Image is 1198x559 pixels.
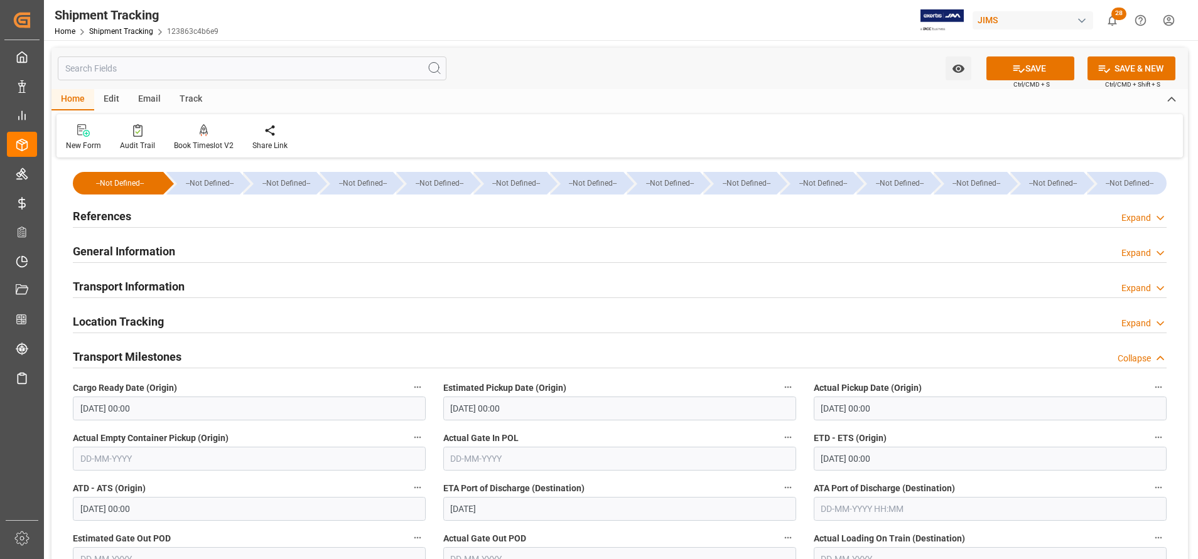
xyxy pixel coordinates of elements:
input: DD-MM-YYYY HH:MM [814,397,1167,420]
span: Ctrl/CMD + Shift + S [1105,80,1160,89]
div: --Not Defined-- [486,172,547,194]
div: Book Timeslot V2 [174,140,234,151]
button: ATA Port of Discharge (Destination) [1150,479,1167,496]
div: Shipment Tracking [55,6,219,24]
div: Audit Trail [120,140,155,151]
button: Actual Gate Out POD [780,530,796,546]
a: Home [55,27,75,36]
button: Actual Empty Container Pickup (Origin) [409,429,426,445]
div: --Not Defined-- [409,172,470,194]
div: JIMS [973,11,1093,29]
span: ATD - ATS (Origin) [73,482,146,495]
button: open menu [946,56,971,80]
span: Estimated Pickup Date (Origin) [443,381,566,395]
div: --Not Defined-- [243,172,316,194]
div: --Not Defined-- [627,172,700,194]
div: --Not Defined-- [85,172,154,194]
div: --Not Defined-- [256,172,316,194]
div: --Not Defined-- [73,172,163,194]
button: ATD - ATS (Origin) [409,479,426,496]
div: --Not Defined-- [716,172,777,194]
div: Track [170,89,212,110]
div: --Not Defined-- [1099,172,1160,194]
input: DD-MM-YYYY [443,447,796,471]
div: --Not Defined-- [320,172,393,194]
div: Share Link [252,140,288,151]
span: 28 [1111,8,1126,20]
h2: Transport Information [73,278,185,295]
a: Shipment Tracking [89,27,153,36]
button: Estimated Gate Out POD [409,530,426,546]
div: Home [51,89,94,110]
button: Actual Loading On Train (Destination) [1150,530,1167,546]
span: ETA Port of Discharge (Destination) [443,482,585,495]
div: Expand [1121,211,1151,225]
span: ETD - ETS (Origin) [814,432,887,445]
button: ETD - ETS (Origin) [1150,429,1167,445]
h2: References [73,208,131,225]
div: --Not Defined-- [703,172,777,194]
button: JIMS [973,8,1098,32]
span: Actual Empty Container Pickup (Origin) [73,432,229,445]
input: Search Fields [58,56,446,80]
div: --Not Defined-- [1023,172,1084,194]
div: --Not Defined-- [869,172,930,194]
span: Actual Gate Out POD [443,532,526,545]
button: show 28 new notifications [1098,6,1126,35]
button: Help Center [1126,6,1155,35]
button: ETA Port of Discharge (Destination) [780,479,796,496]
div: Email [129,89,170,110]
div: --Not Defined-- [179,172,240,194]
span: Actual Pickup Date (Origin) [814,381,922,395]
h2: General Information [73,243,175,260]
h2: Transport Milestones [73,348,181,365]
div: --Not Defined-- [332,172,393,194]
span: Ctrl/CMD + S [1013,80,1050,89]
span: Actual Gate In POL [443,432,519,445]
img: Exertis%20JAM%20-%20Email%20Logo.jpg_1722504956.jpg [920,9,964,31]
div: --Not Defined-- [856,172,930,194]
div: --Not Defined-- [166,172,240,194]
div: --Not Defined-- [780,172,853,194]
div: Expand [1121,317,1151,330]
div: --Not Defined-- [396,172,470,194]
input: DD-MM-YYYY [443,497,796,521]
button: Cargo Ready Date (Origin) [409,379,426,395]
div: --Not Defined-- [1010,172,1084,194]
button: SAVE [986,56,1074,80]
span: Estimated Gate Out POD [73,532,171,545]
span: Cargo Ready Date (Origin) [73,381,177,395]
div: --Not Defined-- [1087,172,1167,194]
input: DD-MM-YYYY HH:MM [443,397,796,420]
input: DD-MM-YYYY HH:MM [73,497,426,521]
button: Estimated Pickup Date (Origin) [780,379,796,395]
input: DD-MM-YYYY HH:MM [814,497,1167,521]
button: Actual Gate In POL [780,429,796,445]
h2: Location Tracking [73,313,164,330]
button: Actual Pickup Date (Origin) [1150,379,1167,395]
div: Collapse [1118,352,1151,365]
input: DD-MM-YYYY [73,447,426,471]
div: New Form [66,140,101,151]
span: Actual Loading On Train (Destination) [814,532,965,545]
input: DD-MM-YYYY HH:MM [73,397,426,420]
div: Expand [1121,282,1151,295]
div: --Not Defined-- [550,172,623,194]
div: --Not Defined-- [639,172,700,194]
div: --Not Defined-- [934,172,1007,194]
span: ATA Port of Discharge (Destination) [814,482,955,495]
div: --Not Defined-- [946,172,1007,194]
div: --Not Defined-- [473,172,547,194]
div: --Not Defined-- [792,172,853,194]
div: --Not Defined-- [563,172,623,194]
input: DD-MM-YYYY HH:MM [814,447,1167,471]
div: Edit [94,89,129,110]
div: Expand [1121,247,1151,260]
button: SAVE & NEW [1087,56,1175,80]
